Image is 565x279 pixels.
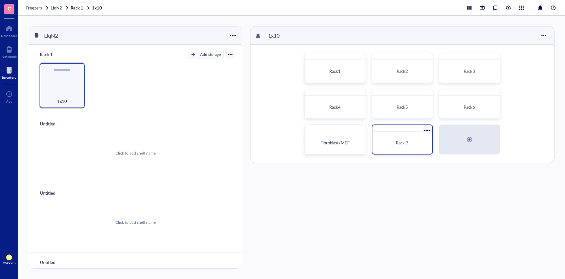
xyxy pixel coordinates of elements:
div: Add storage [200,52,221,57]
div: Add [6,99,12,103]
span: Rack1 [329,68,341,74]
span: KH [8,256,11,259]
div: Dashboard [1,34,17,38]
span: Rack3 [464,68,475,74]
span: Freezers [26,5,42,11]
div: Account [3,260,16,264]
div: Click to add shelf name [115,220,156,225]
div: Click to add shelf name [115,150,156,156]
div: Notebook [2,55,17,58]
span: Rack5 [397,104,408,110]
div: Rack 1 [37,50,76,59]
span: Rack6 [464,104,475,110]
div: Untitled [37,189,76,198]
button: Add storage [188,51,224,58]
span: 1x10 [57,98,67,105]
span: LiqN2 [51,5,62,11]
div: Untitled [37,119,76,128]
a: Freezers [26,5,49,11]
a: Dashboard [1,23,17,38]
div: Untitled [37,258,76,267]
span: Rack2 [397,68,408,74]
span: Rack4 [329,104,341,110]
a: Notebook [2,44,17,58]
span: Fibroblast/MEF [320,139,350,146]
a: Rack 11x10 [71,5,103,11]
div: LiqN2 [41,30,80,41]
a: Inventory [2,65,16,79]
span: Rack 7 [396,139,408,146]
span: C [8,4,11,12]
div: Inventory [2,75,16,79]
div: 1x10 [265,30,304,41]
a: LiqN2 [51,5,69,11]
